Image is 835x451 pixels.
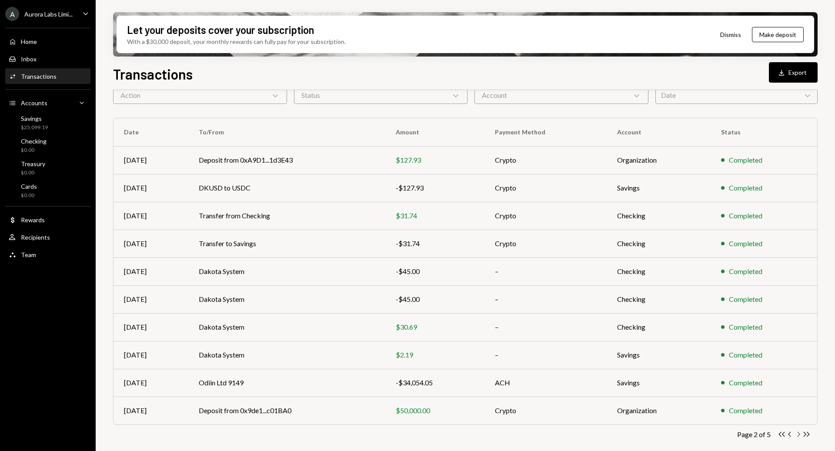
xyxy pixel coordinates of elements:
[607,341,710,369] td: Savings
[188,146,385,174] td: Deposit from 0xA9D1...1d3E43
[484,397,607,424] td: Crypto
[5,229,90,245] a: Recipients
[21,160,45,167] div: Treasury
[729,183,762,193] div: Completed
[729,405,762,416] div: Completed
[5,68,90,84] a: Transactions
[729,155,762,165] div: Completed
[607,285,710,313] td: Checking
[729,350,762,360] div: Completed
[752,27,804,42] button: Make deposit
[607,369,710,397] td: Savings
[396,266,474,277] div: -$45.00
[188,202,385,230] td: Transfer from Checking
[21,216,45,224] div: Rewards
[396,378,474,388] div: -$34,054.05
[188,313,385,341] td: Dakota System
[188,118,385,146] th: To/From
[729,238,762,249] div: Completed
[396,183,474,193] div: -$127.93
[124,294,178,304] div: [DATE]
[24,10,73,18] div: Aurora Labs Limi...
[769,62,818,83] button: Export
[5,112,90,133] a: Savings$25,099.19
[474,87,648,104] div: Account
[5,51,90,67] a: Inbox
[5,95,90,110] a: Accounts
[607,230,710,257] td: Checking
[484,146,607,174] td: Crypto
[188,285,385,313] td: Dakota System
[729,294,762,304] div: Completed
[113,65,193,83] h1: Transactions
[5,157,90,178] a: Treasury$0.00
[5,33,90,49] a: Home
[124,266,178,277] div: [DATE]
[114,118,188,146] th: Date
[607,118,710,146] th: Account
[607,146,710,174] td: Organization
[396,294,474,304] div: -$45.00
[124,155,178,165] div: [DATE]
[484,341,607,369] td: –
[709,24,752,45] button: Dismiss
[484,257,607,285] td: –
[127,23,314,37] div: Let your deposits cover your subscription
[484,202,607,230] td: Crypto
[655,87,818,104] div: Date
[484,118,607,146] th: Payment Method
[21,55,37,63] div: Inbox
[5,7,19,21] div: A
[124,183,178,193] div: [DATE]
[484,369,607,397] td: ACH
[607,397,710,424] td: Organization
[396,350,474,360] div: $2.19
[21,192,37,199] div: $0.00
[124,405,178,416] div: [DATE]
[188,230,385,257] td: Transfer to Savings
[113,87,287,104] div: Action
[188,369,385,397] td: Odiin Ltd 9149
[396,155,474,165] div: $127.93
[21,137,47,145] div: Checking
[729,266,762,277] div: Completed
[21,99,47,107] div: Accounts
[607,174,710,202] td: Savings
[484,230,607,257] td: Crypto
[124,322,178,332] div: [DATE]
[188,257,385,285] td: Dakota System
[729,210,762,221] div: Completed
[127,37,346,46] div: With a $30,000 deposit, your monthly rewards can fully pay for your subscription.
[5,180,90,201] a: Cards$0.00
[21,124,48,131] div: $25,099.19
[385,118,484,146] th: Amount
[188,397,385,424] td: Deposit from 0x9de1...c01BA0
[484,313,607,341] td: –
[21,169,45,177] div: $0.00
[396,210,474,221] div: $31.74
[484,174,607,202] td: Crypto
[21,73,57,80] div: Transactions
[21,115,48,122] div: Savings
[729,322,762,332] div: Completed
[21,183,37,190] div: Cards
[737,430,771,438] div: Page 2 of 5
[607,313,710,341] td: Checking
[5,212,90,227] a: Rewards
[124,210,178,221] div: [DATE]
[21,38,37,45] div: Home
[484,285,607,313] td: –
[607,257,710,285] td: Checking
[124,238,178,249] div: [DATE]
[5,135,90,156] a: Checking$0.00
[396,238,474,249] div: -$31.74
[21,234,50,241] div: Recipients
[21,251,36,258] div: Team
[124,378,178,388] div: [DATE]
[396,405,474,416] div: $50,000.00
[21,147,47,154] div: $0.00
[711,118,817,146] th: Status
[124,350,178,360] div: [DATE]
[607,202,710,230] td: Checking
[188,174,385,202] td: DKUSD to USDC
